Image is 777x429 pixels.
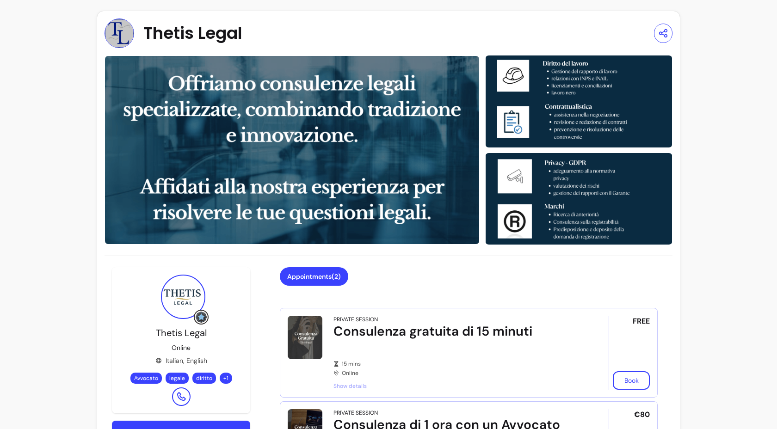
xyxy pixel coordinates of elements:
span: Avvocato [134,374,158,382]
span: 15 mins [342,360,583,368]
button: Book [613,371,650,390]
div: Online [333,360,583,377]
span: + 1 [222,374,230,382]
img: image-0 [105,55,480,245]
div: Private Session [333,316,378,323]
span: diritto [196,374,212,382]
span: FREE [633,316,650,327]
span: Show details [333,382,583,390]
span: €80 [634,409,650,420]
span: Thetis Legal [143,24,242,43]
div: Private Session [333,409,378,417]
span: Thetis Legal [156,327,207,339]
div: Italian, English [155,356,207,365]
p: Online [172,343,191,352]
img: image-1 [485,55,672,149]
img: Provider image [161,275,205,319]
img: Provider image [105,18,134,48]
div: Consulenza gratuita di 15 minuti [333,323,583,340]
img: Consulenza gratuita di 15 minuti [288,316,322,359]
button: Appointments(2) [280,267,348,286]
img: Grow [196,312,207,323]
img: image-2 [485,152,672,246]
span: legale [169,374,185,382]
